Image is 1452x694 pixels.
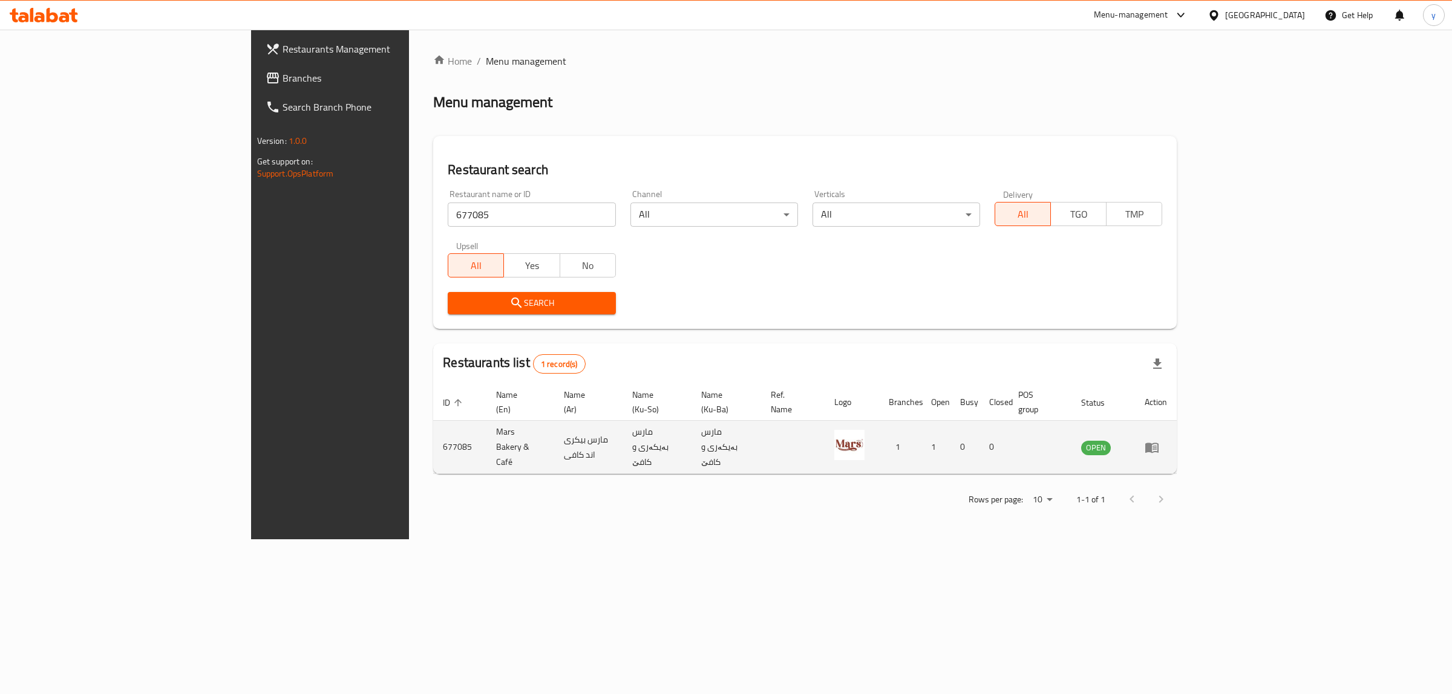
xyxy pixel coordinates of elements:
button: All [995,202,1051,226]
h2: Restaurant search [448,161,1162,179]
div: Total records count [533,354,586,374]
table: enhanced table [433,384,1177,474]
div: All [630,203,798,227]
th: Branches [879,384,921,421]
div: Export file [1143,349,1172,378]
input: Search for restaurant name or ID.. [448,203,615,227]
span: Branches [283,71,484,85]
span: POS group [1018,388,1057,417]
button: All [448,253,504,277]
span: TMP [1111,206,1157,223]
td: 0 [950,421,979,474]
nav: breadcrumb [433,54,1177,68]
div: Menu-management [1094,8,1168,22]
span: All [453,257,499,274]
a: Search Branch Phone [256,92,494,122]
span: 1 record(s) [534,358,585,370]
p: Rows per page: [969,492,1023,507]
th: Busy [950,384,979,421]
label: Upsell [456,241,479,250]
span: Version: [257,133,287,149]
td: 1 [879,421,921,474]
img: Mars Bakery & Café [834,430,865,460]
a: Support.OpsPlatform [257,166,334,181]
span: Ref. Name [771,388,811,417]
th: Open [921,384,950,421]
span: Name (Ku-So) [632,388,677,417]
span: y [1431,8,1436,22]
span: No [565,257,611,274]
td: مارس بیکری اند کافی [554,421,623,474]
span: All [1000,206,1046,223]
td: مارس بەیکەری و کافێ [692,421,760,474]
th: Logo [825,384,879,421]
span: Name (Ar) [564,388,608,417]
span: Restaurants Management [283,42,484,56]
th: Closed [979,384,1009,421]
td: 0 [979,421,1009,474]
td: 1 [921,421,950,474]
th: Action [1135,384,1177,421]
td: Mars Bakery & Café [486,421,554,474]
button: TMP [1106,202,1162,226]
span: Name (Ku-Ba) [701,388,746,417]
h2: Restaurants list [443,354,585,374]
div: OPEN [1081,441,1111,455]
span: 1.0.0 [289,133,307,149]
span: Status [1081,395,1120,410]
a: Restaurants Management [256,34,494,63]
button: Yes [503,253,560,277]
span: Yes [509,257,555,274]
span: Menu management [486,54,566,68]
span: Search Branch Phone [283,100,484,114]
span: Search [457,296,606,311]
button: TGO [1050,202,1107,226]
label: Delivery [1003,190,1033,198]
span: ID [443,395,466,410]
span: Name (En) [496,388,540,417]
a: Branches [256,63,494,92]
p: 1-1 of 1 [1076,492,1105,507]
div: [GEOGRAPHIC_DATA] [1225,8,1305,22]
button: Search [448,292,615,314]
span: OPEN [1081,441,1111,455]
div: All [813,203,980,227]
div: Rows per page: [1028,491,1057,509]
span: Get support on: [257,154,313,169]
span: TGO [1056,206,1102,223]
td: مارس بەیکەری و کافێ [623,421,692,474]
button: No [560,253,616,277]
